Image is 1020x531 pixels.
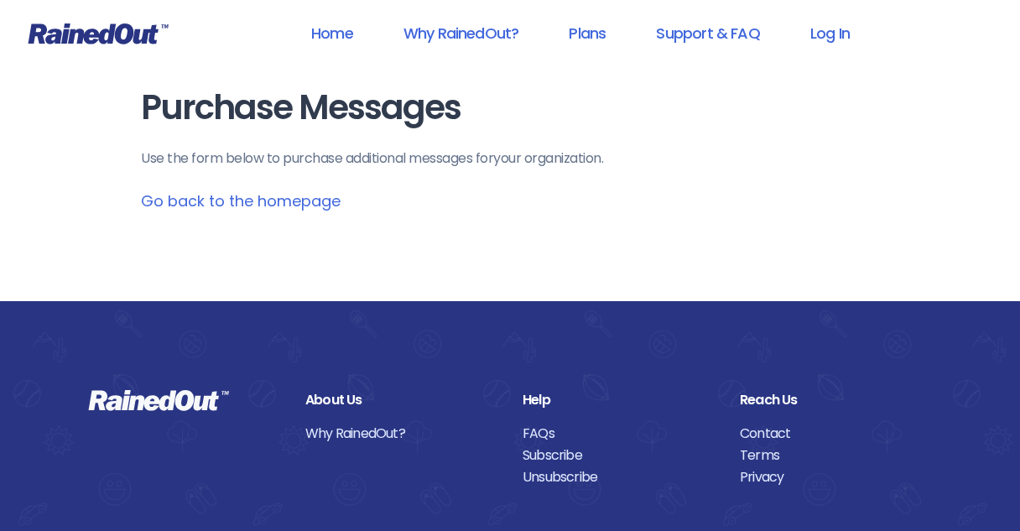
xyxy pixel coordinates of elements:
[634,14,781,52] a: Support & FAQ
[740,445,932,466] a: Terms
[788,14,872,52] a: Log In
[305,423,497,445] a: Why RainedOut?
[740,423,932,445] a: Contact
[289,14,375,52] a: Home
[547,14,627,52] a: Plans
[523,423,715,445] a: FAQs
[740,389,932,411] div: Reach Us
[523,389,715,411] div: Help
[141,148,879,169] p: Use the form below to purchase additional messages for your organization .
[523,445,715,466] a: Subscribe
[740,466,932,488] a: Privacy
[305,389,497,411] div: About Us
[141,89,879,127] h1: Purchase Messages
[141,190,341,211] a: Go back to the homepage
[523,466,715,488] a: Unsubscribe
[382,14,541,52] a: Why RainedOut?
